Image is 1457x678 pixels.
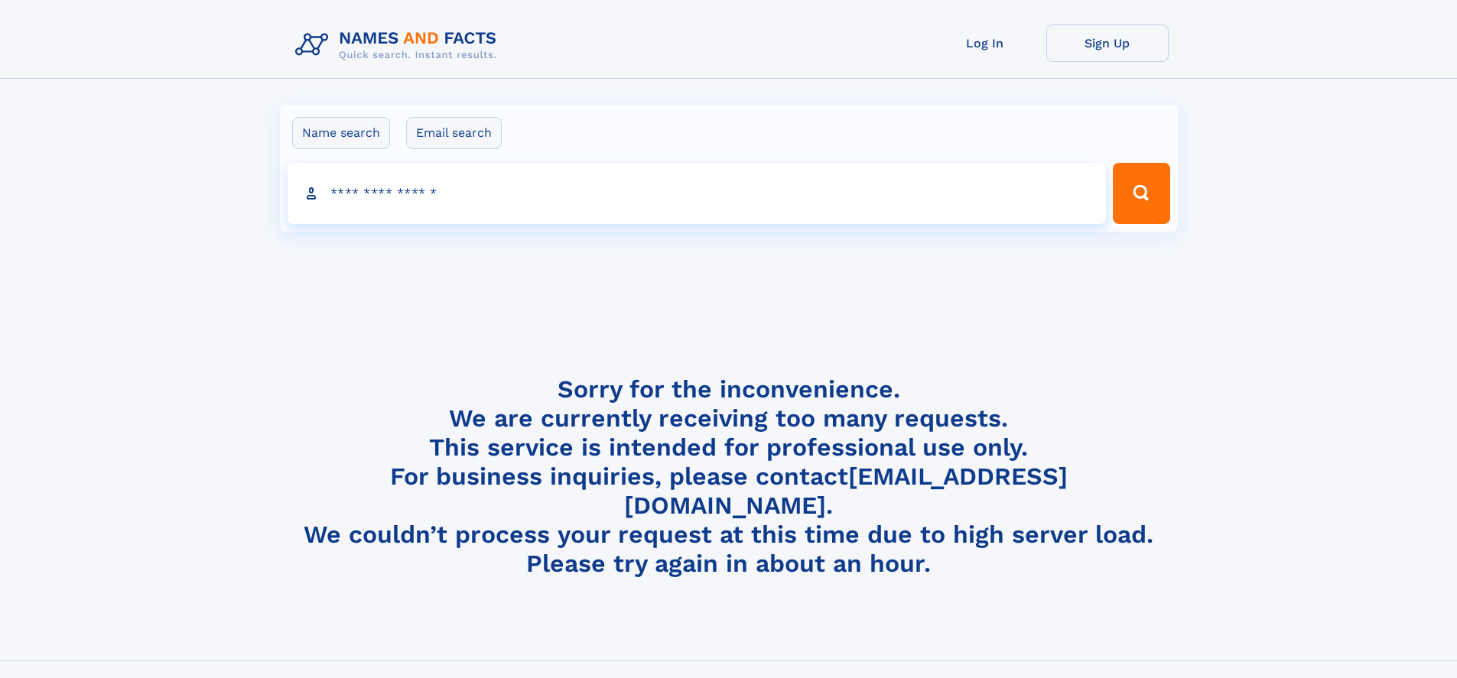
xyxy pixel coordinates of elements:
[1113,163,1169,224] button: Search Button
[406,117,502,149] label: Email search
[288,163,1107,224] input: search input
[624,462,1068,520] a: [EMAIL_ADDRESS][DOMAIN_NAME]
[289,24,509,66] img: Logo Names and Facts
[1046,24,1169,62] a: Sign Up
[292,117,390,149] label: Name search
[924,24,1046,62] a: Log In
[289,375,1169,579] h4: Sorry for the inconvenience. We are currently receiving too many requests. This service is intend...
